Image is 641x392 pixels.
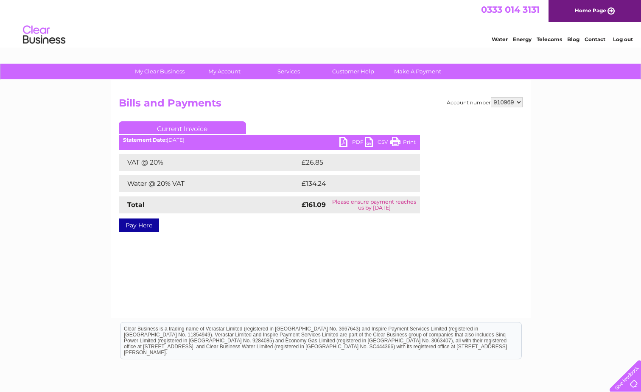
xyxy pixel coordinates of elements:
[119,97,523,113] h2: Bills and Payments
[119,175,300,192] td: Water @ 20% VAT
[120,5,521,41] div: Clear Business is a trading name of Verastar Limited (registered in [GEOGRAPHIC_DATA] No. 3667643...
[22,22,66,48] img: logo.png
[513,36,532,42] a: Energy
[119,154,300,171] td: VAT @ 20%
[567,36,579,42] a: Blog
[302,201,326,209] strong: £161.09
[481,4,540,15] a: 0333 014 3131
[125,64,195,79] a: My Clear Business
[613,36,633,42] a: Log out
[123,137,167,143] b: Statement Date:
[189,64,259,79] a: My Account
[318,64,388,79] a: Customer Help
[127,201,145,209] strong: Total
[300,154,403,171] td: £26.85
[329,196,420,213] td: Please ensure payment reaches us by [DATE]
[119,121,246,134] a: Current Invoice
[537,36,562,42] a: Telecoms
[390,137,416,149] a: Print
[492,36,508,42] a: Water
[383,64,453,79] a: Make A Payment
[365,137,390,149] a: CSV
[119,218,159,232] a: Pay Here
[585,36,605,42] a: Contact
[339,137,365,149] a: PDF
[300,175,404,192] td: £134.24
[254,64,324,79] a: Services
[119,137,420,143] div: [DATE]
[447,97,523,107] div: Account number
